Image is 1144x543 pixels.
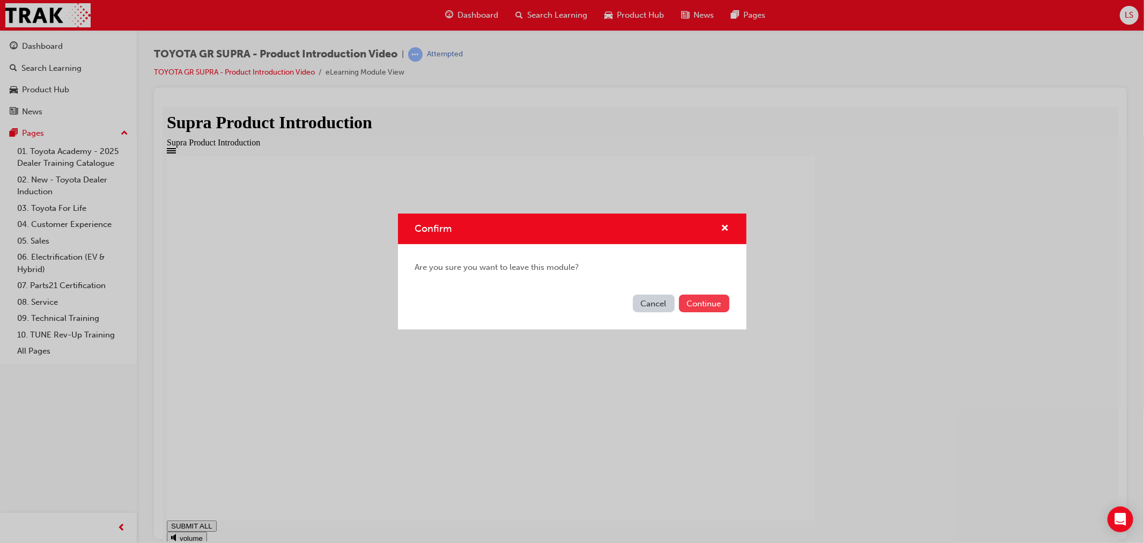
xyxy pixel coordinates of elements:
div: Confirm [398,214,747,329]
button: Cancel [633,295,675,312]
button: Continue [679,295,729,312]
span: Confirm [415,223,452,234]
button: cross-icon [721,222,729,236]
div: Open Intercom Messenger [1108,507,1133,532]
div: Are you sure you want to leave this module? [398,244,747,291]
span: cross-icon [721,224,729,234]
